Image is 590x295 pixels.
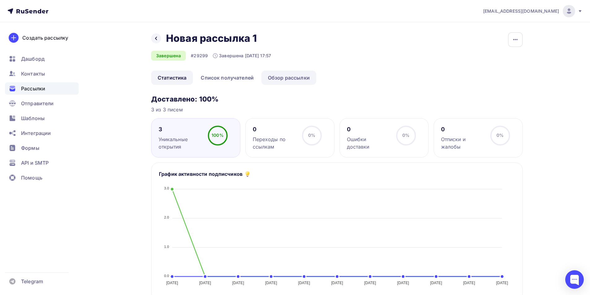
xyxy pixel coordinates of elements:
a: Обзор рассылки [261,71,316,85]
tspan: [DATE] [463,281,475,285]
span: Контакты [21,70,45,77]
span: [EMAIL_ADDRESS][DOMAIN_NAME] [483,8,559,14]
a: Статистика [151,71,193,85]
tspan: [DATE] [364,281,376,285]
span: 0% [496,132,504,138]
span: Интеграции [21,129,51,137]
span: Шаблоны [21,115,45,122]
tspan: [DATE] [166,281,178,285]
a: Контакты [5,67,79,80]
tspan: 0.0 [164,274,169,278]
a: Список получателей [194,71,260,85]
h5: График активности подписчиков [159,170,243,178]
div: Завершена [DATE] 17:57 [213,53,271,59]
tspan: 3.0 [164,186,169,190]
span: Telegram [21,278,43,285]
span: Отправители [21,100,54,107]
div: 3 [159,126,202,133]
a: Формы [5,142,79,154]
span: 100% [212,132,224,138]
h3: Доставлено: 100% [151,95,523,103]
a: Дашборд [5,53,79,65]
tspan: [DATE] [265,281,277,285]
tspan: 2.0 [164,215,169,219]
div: Ошибки доставки [347,136,391,150]
a: [EMAIL_ADDRESS][DOMAIN_NAME] [483,5,583,17]
div: 0 [441,126,485,133]
tspan: 1.0 [164,245,169,249]
tspan: [DATE] [496,281,508,285]
div: Переходы по ссылкам [253,136,296,150]
span: 0% [308,132,315,138]
div: Уникальные открытия [159,136,202,150]
tspan: [DATE] [298,281,310,285]
div: #29299 [191,53,208,59]
div: Завершена [151,51,186,61]
div: 3 из 3 писем [151,106,523,113]
tspan: [DATE] [199,281,211,285]
span: Помощь [21,174,42,181]
a: Рассылки [5,82,79,95]
tspan: [DATE] [430,281,442,285]
a: Отправители [5,97,79,110]
span: 0% [402,132,409,138]
span: API и SMTP [21,159,49,167]
span: Дашборд [21,55,45,63]
tspan: [DATE] [331,281,343,285]
div: Отписки и жалобы [441,136,485,150]
a: Шаблоны [5,112,79,124]
h2: Новая рассылка 1 [166,32,257,45]
div: 0 [253,126,296,133]
tspan: [DATE] [232,281,244,285]
tspan: [DATE] [397,281,409,285]
span: Рассылки [21,85,45,92]
div: 0 [347,126,391,133]
span: Формы [21,144,39,152]
div: Создать рассылку [22,34,68,41]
